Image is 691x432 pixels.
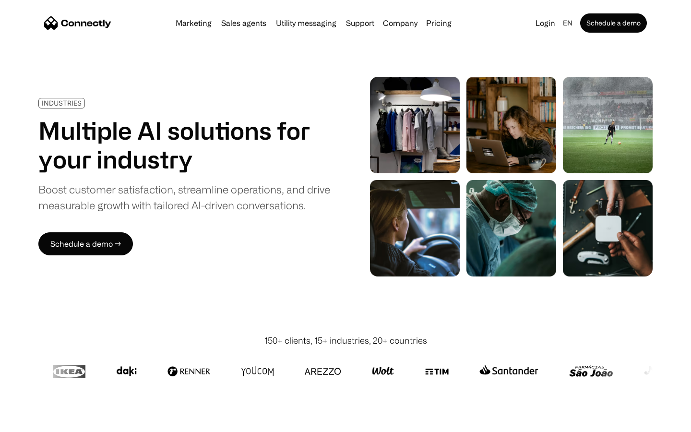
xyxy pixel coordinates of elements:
div: INDUSTRIES [42,99,82,107]
aside: Language selected: English [10,414,58,429]
a: Utility messaging [272,19,340,27]
a: Marketing [172,19,215,27]
a: Schedule a demo → [38,232,133,255]
h1: Multiple AI solutions for your industry [38,116,330,174]
a: Pricing [422,19,455,27]
div: Company [383,16,417,30]
a: home [44,16,111,30]
div: Company [380,16,420,30]
div: 150+ clients, 15+ industries, 20+ countries [264,334,427,347]
div: Boost customer satisfaction, streamline operations, and drive measurable growth with tailored AI-... [38,181,330,213]
ul: Language list [19,415,58,429]
a: Schedule a demo [580,13,647,33]
div: en [559,16,578,30]
a: Support [342,19,378,27]
a: Login [532,16,559,30]
a: Sales agents [217,19,270,27]
div: en [563,16,572,30]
